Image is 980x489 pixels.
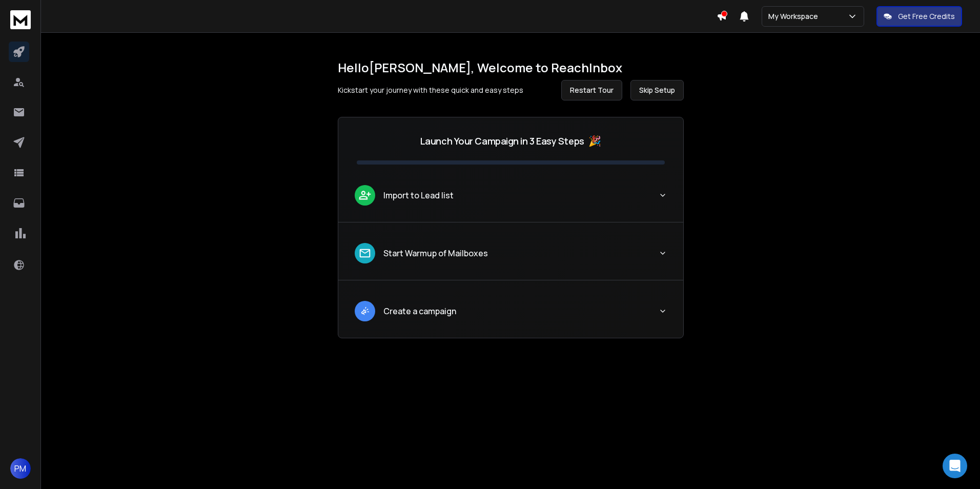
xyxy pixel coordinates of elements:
[561,80,622,100] button: Restart Tour
[10,10,31,29] img: logo
[898,11,955,22] p: Get Free Credits
[383,189,454,201] p: Import to Lead list
[420,134,584,148] p: Launch Your Campaign in 3 Easy Steps
[10,458,31,479] button: PM
[630,80,684,100] button: Skip Setup
[338,293,683,338] button: leadCreate a campaign
[358,304,372,317] img: lead
[338,177,683,222] button: leadImport to Lead list
[588,134,601,148] span: 🎉
[338,59,684,76] h1: Hello [PERSON_NAME] , Welcome to ReachInbox
[338,85,523,95] p: Kickstart your journey with these quick and easy steps
[876,6,962,27] button: Get Free Credits
[639,85,675,95] span: Skip Setup
[338,235,683,280] button: leadStart Warmup of Mailboxes
[383,305,456,317] p: Create a campaign
[383,247,488,259] p: Start Warmup of Mailboxes
[358,189,372,201] img: lead
[943,454,967,478] div: Open Intercom Messenger
[358,247,372,260] img: lead
[768,11,822,22] p: My Workspace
